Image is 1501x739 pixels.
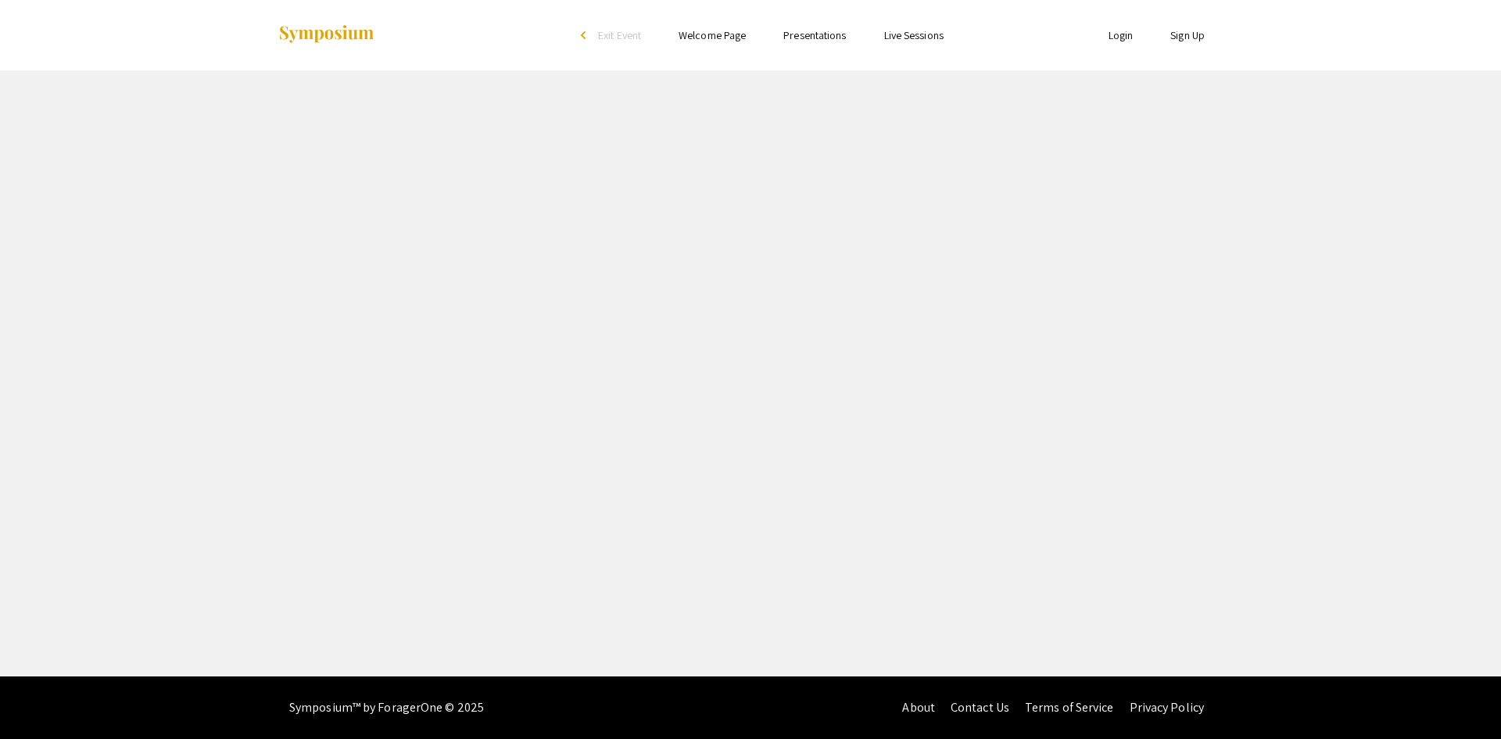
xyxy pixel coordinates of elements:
a: Live Sessions [884,28,944,42]
span: Exit Event [598,28,641,42]
img: Symposium by ForagerOne [278,24,375,45]
a: Contact Us [951,699,1009,716]
a: Presentations [783,28,846,42]
a: Welcome Page [679,28,746,42]
a: Privacy Policy [1130,699,1204,716]
a: Terms of Service [1025,699,1114,716]
a: Sign Up [1170,28,1205,42]
div: Symposium™ by ForagerOne © 2025 [289,676,484,739]
div: arrow_back_ios [581,30,590,40]
a: About [902,699,935,716]
a: Login [1109,28,1134,42]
